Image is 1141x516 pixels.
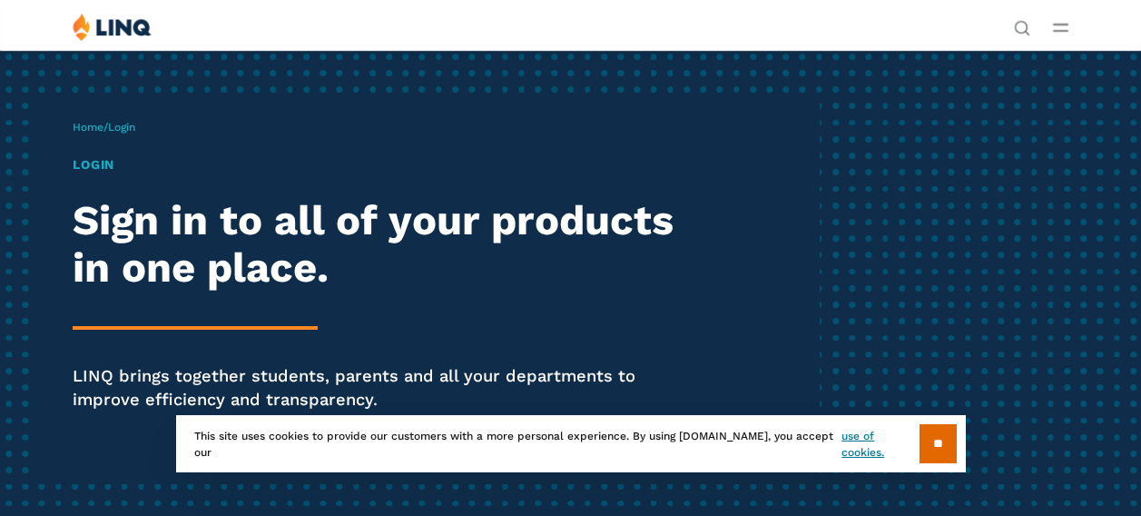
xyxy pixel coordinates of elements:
p: LINQ brings together students, parents and all your departments to improve efficiency and transpa... [73,364,700,412]
div: This site uses cookies to provide our customers with a more personal experience. By using [DOMAIN... [176,415,966,472]
button: Open Search Bar [1014,18,1030,35]
nav: Utility Navigation [1014,13,1030,35]
span: Login [108,121,135,134]
a: Home [73,121,103,134]
button: Open Main Menu [1053,17,1068,37]
h2: Sign in to all of your products in one place. [73,197,700,292]
span: / [73,121,135,134]
a: use of cookies. [841,428,919,461]
h1: Login [73,155,700,174]
img: LINQ | K‑12 Software [73,13,152,41]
